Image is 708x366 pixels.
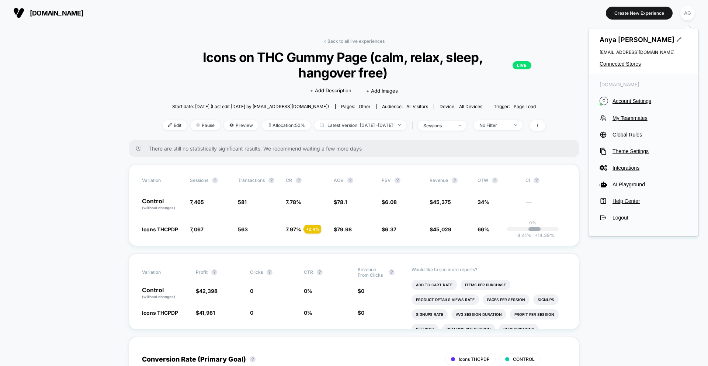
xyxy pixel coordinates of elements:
[361,288,364,294] span: 0
[410,120,418,131] span: |
[600,114,687,122] button: My Teammates
[430,177,448,183] span: Revenue
[412,309,448,320] li: Signups Rate
[296,177,302,183] button: ?
[478,226,489,232] span: 66%
[250,269,263,275] span: Clicks
[267,269,273,275] button: ?
[612,148,687,154] span: Theme Settings
[268,177,274,183] button: ?
[190,177,208,183] span: Sessions
[514,104,536,109] span: Page Load
[199,310,215,316] span: 41,981
[434,104,488,109] span: Device:
[168,123,172,127] img: edit
[224,120,258,130] span: Preview
[452,177,458,183] button: ?
[382,177,391,183] span: PSV
[531,232,554,238] span: 14.39 %
[304,269,313,275] span: CTR
[250,310,253,316] span: 0
[385,226,396,232] span: 6.37
[250,288,253,294] span: 0
[314,120,406,130] span: Latest Version: [DATE] - [DATE]
[30,9,83,17] span: [DOMAIN_NAME]
[412,267,566,272] p: Would like to see more reports?
[191,120,220,130] span: Pause
[600,36,687,44] span: Anya [PERSON_NAME]
[323,38,385,44] a: < Back to all live experiences
[142,287,188,300] p: Control
[433,199,451,205] span: 45,375
[358,288,364,294] span: $
[494,104,536,109] div: Trigger:
[612,115,687,121] span: My Teammates
[334,226,352,232] span: $
[389,269,395,275] button: ?
[680,6,695,20] div: AG
[451,309,506,320] li: Avg Session Duration
[337,226,352,232] span: 79.98
[382,199,397,205] span: $
[382,226,396,232] span: $
[412,294,479,305] li: Product Details Views Rate
[459,104,482,109] span: all devices
[513,61,531,69] p: LIVE
[11,7,86,19] button: [DOMAIN_NAME]
[483,294,530,305] li: Pages Per Session
[492,177,498,183] button: ?
[341,104,371,109] div: Pages:
[310,87,351,94] span: + Add Description
[142,310,178,316] span: Icons THCPDP
[320,123,324,127] img: calendar
[514,124,517,126] img: end
[600,181,687,188] button: AI Playground
[478,177,518,183] span: OTW
[347,177,353,183] button: ?
[238,226,248,232] span: 563
[334,199,347,205] span: $
[142,294,175,299] span: (without changes)
[600,97,687,105] button: CAccount Settings
[359,104,371,109] span: other
[142,226,178,232] span: Icons THCPDP
[499,324,539,334] li: Subscriptions
[142,267,183,278] span: Variation
[304,225,321,234] div: + 2.4 %
[459,356,490,362] span: Icons THCPDP
[196,288,218,294] span: $
[600,197,687,205] button: Help Center
[317,269,323,275] button: ?
[286,226,301,232] span: 7.97 %
[525,177,566,183] span: CI
[382,104,428,109] div: Audience:
[304,310,312,316] span: 0 %
[535,232,538,238] span: +
[515,232,531,238] span: -8.41 %
[385,199,397,205] span: 6.08
[461,280,510,290] li: Items Per Purchase
[163,120,187,130] span: Edit
[142,206,175,210] span: (without changes)
[238,177,265,183] span: Transactions
[478,199,489,205] span: 34%
[304,288,312,294] span: 0 %
[199,288,218,294] span: 42,398
[286,177,292,183] span: CR
[13,7,24,18] img: Visually logo
[458,125,461,126] img: end
[600,49,687,55] span: [EMAIL_ADDRESS][DOMAIN_NAME]
[262,120,310,130] span: Allocation: 50%
[532,225,534,231] p: |
[612,165,687,171] span: Integrations
[211,269,217,275] button: ?
[612,182,687,187] span: AI Playground
[529,220,537,225] p: 0%
[286,199,301,205] span: 7.78 %
[358,267,385,278] span: Revenue From Clicks
[238,199,247,205] span: 581
[268,123,271,127] img: rebalance
[600,61,687,67] button: Connected Stores
[678,6,697,21] button: AG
